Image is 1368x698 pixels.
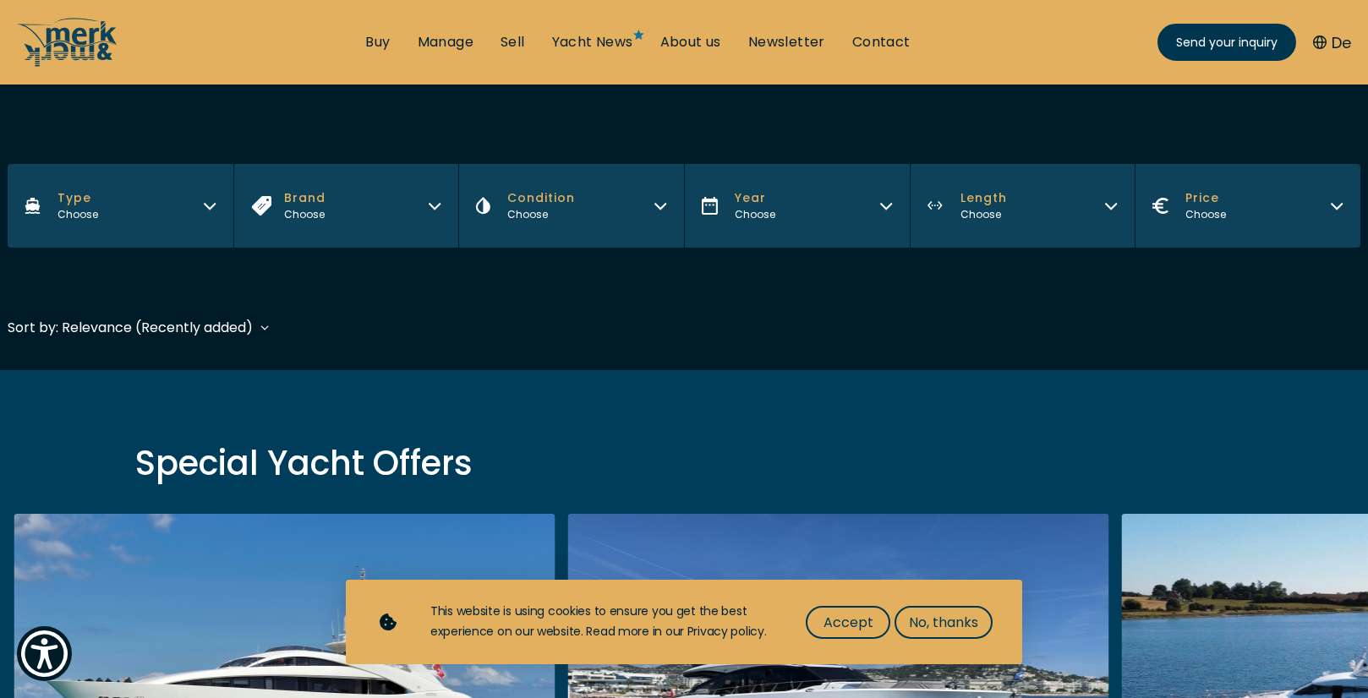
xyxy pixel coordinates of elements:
[17,53,118,73] a: /
[507,189,575,207] span: Condition
[57,189,98,207] span: Type
[458,164,684,248] button: ConditionChoose
[1176,34,1278,52] span: Send your inquiry
[430,602,772,642] div: This website is using cookies to ensure you get the best experience on our website. Read more in ...
[1185,189,1226,207] span: Price
[17,626,72,681] button: Show Accessibility Preferences
[735,207,775,222] div: Choose
[8,164,233,248] button: TypeChoose
[284,207,326,222] div: Choose
[824,612,873,633] span: Accept
[501,33,525,52] a: Sell
[684,164,910,248] button: YearChoose
[909,612,978,633] span: No, thanks
[748,33,825,52] a: Newsletter
[960,207,1007,222] div: Choose
[1135,164,1360,248] button: PriceChoose
[1157,24,1296,61] a: Send your inquiry
[8,317,253,338] div: Sort by: Relevance (Recently added)
[507,207,575,222] div: Choose
[57,207,98,222] div: Choose
[735,189,775,207] span: Year
[552,33,633,52] a: Yacht News
[910,164,1135,248] button: LengthChoose
[687,623,764,640] a: Privacy policy
[960,189,1007,207] span: Length
[284,189,326,207] span: Brand
[418,33,473,52] a: Manage
[1313,31,1351,54] button: De
[233,164,459,248] button: BrandChoose
[365,33,390,52] a: Buy
[852,33,911,52] a: Contact
[660,33,721,52] a: About us
[895,606,993,639] button: No, thanks
[806,606,890,639] button: Accept
[1185,207,1226,222] div: Choose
